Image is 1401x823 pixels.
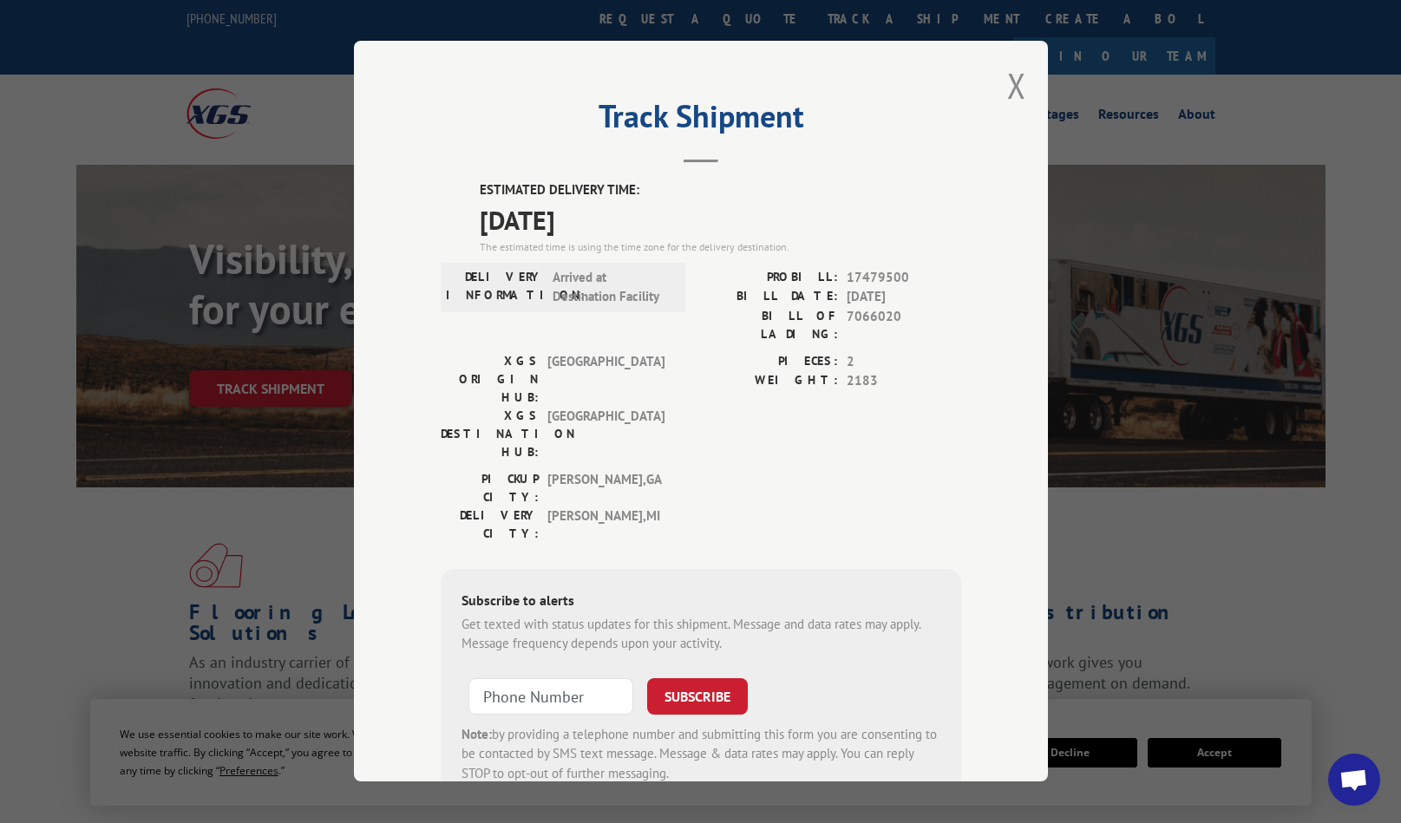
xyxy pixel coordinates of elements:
div: by providing a telephone number and submitting this form you are consenting to be contacted by SM... [462,725,940,784]
label: ESTIMATED DELIVERY TIME: [480,181,961,201]
span: 2183 [847,372,961,392]
div: The estimated time is using the time zone for the delivery destination. [480,239,961,255]
label: PROBILL: [701,268,838,288]
label: WEIGHT: [701,372,838,392]
strong: Note: [462,726,492,742]
div: Get texted with status updates for this shipment. Message and data rates may apply. Message frequ... [462,615,940,654]
span: 17479500 [847,268,961,288]
button: Close modal [1007,62,1026,108]
label: DELIVERY INFORMATION: [446,268,544,307]
div: Open chat [1328,754,1380,806]
span: [PERSON_NAME] , GA [547,470,664,506]
button: SUBSCRIBE [647,678,748,715]
label: PICKUP CITY: [441,470,539,506]
span: Arrived at Destination Facility [553,268,670,307]
label: XGS ORIGIN HUB: [441,352,539,407]
span: [GEOGRAPHIC_DATA] [547,352,664,407]
div: Subscribe to alerts [462,590,940,615]
span: [PERSON_NAME] , MI [547,506,664,543]
label: XGS DESTINATION HUB: [441,407,539,461]
span: [DATE] [480,200,961,239]
input: Phone Number [468,678,633,715]
h2: Track Shipment [441,104,961,137]
label: DELIVERY CITY: [441,506,539,543]
label: PIECES: [701,352,838,372]
label: BILL OF LADING: [701,307,838,343]
span: [DATE] [847,288,961,308]
span: 2 [847,352,961,372]
span: [GEOGRAPHIC_DATA] [547,407,664,461]
span: 7066020 [847,307,961,343]
label: BILL DATE: [701,288,838,308]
